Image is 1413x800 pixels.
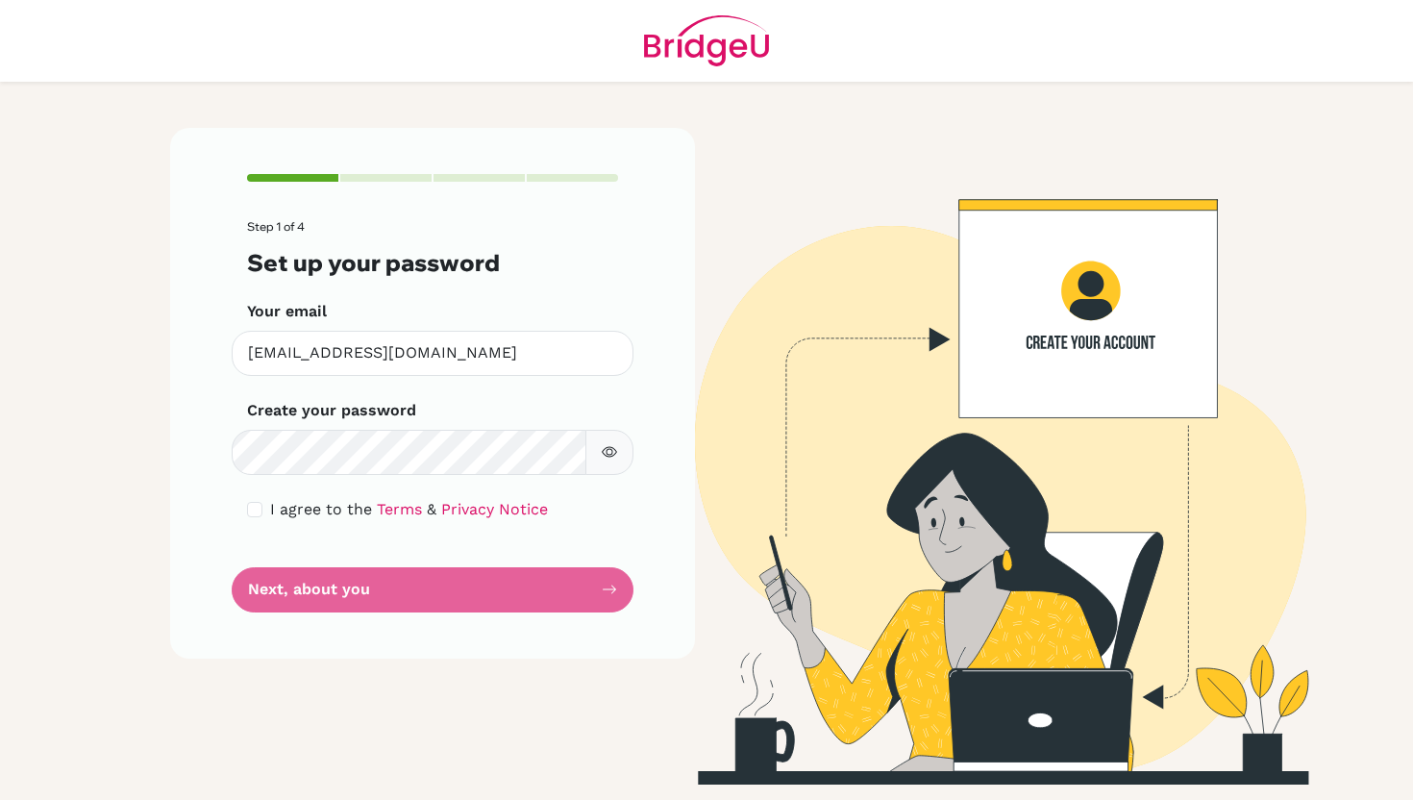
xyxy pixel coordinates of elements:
label: Create your password [247,399,416,422]
a: Privacy Notice [441,500,548,518]
a: Terms [377,500,422,518]
span: & [427,500,436,518]
input: Insert your email* [232,331,633,376]
span: Step 1 of 4 [247,219,305,234]
span: I agree to the [270,500,372,518]
label: Your email [247,300,327,323]
h3: Set up your password [247,249,618,277]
